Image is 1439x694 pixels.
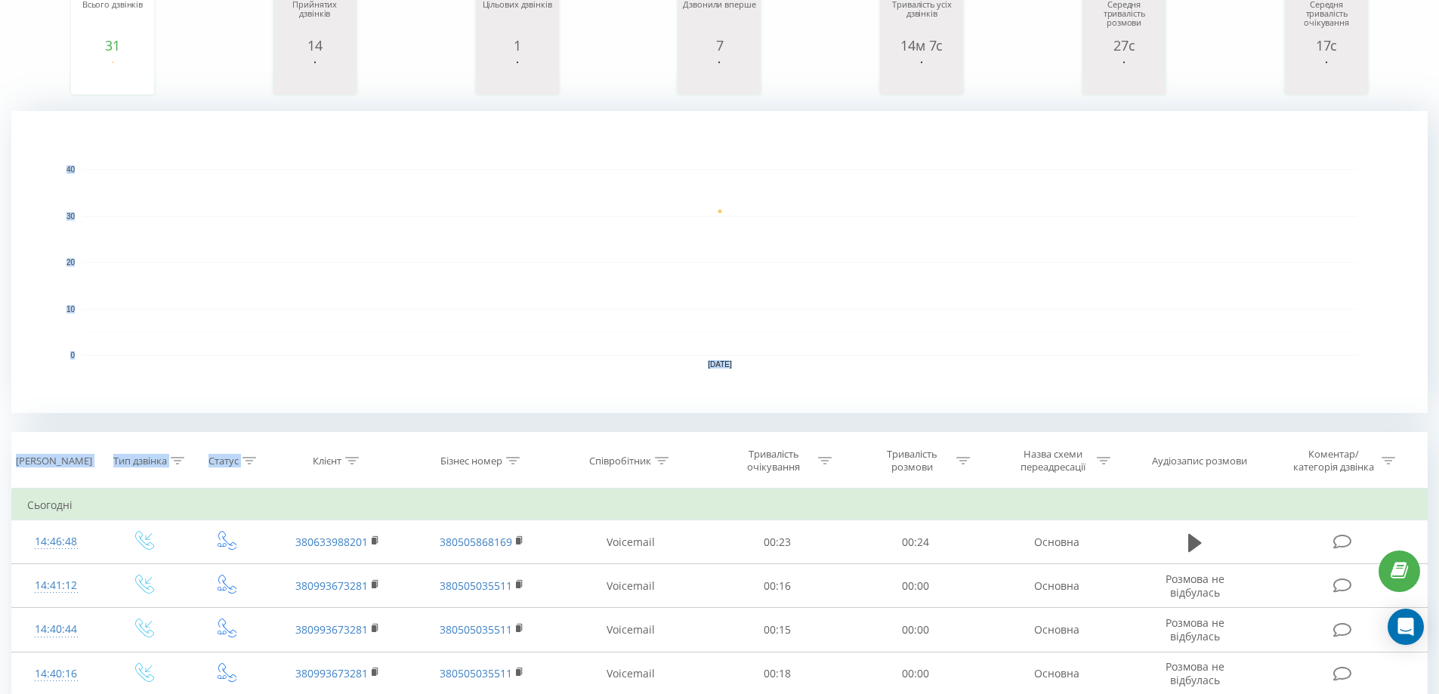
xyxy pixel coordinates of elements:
[295,535,368,549] a: 380633988201
[27,571,85,600] div: 14:41:12
[66,212,76,221] text: 30
[75,38,150,53] div: 31
[984,520,1128,564] td: Основна
[27,527,85,557] div: 14:46:48
[1289,53,1364,98] svg: A chart.
[12,490,1428,520] td: Сьогодні
[1388,609,1424,645] div: Open Intercom Messenger
[733,448,814,473] div: Тривалість очікування
[554,608,709,652] td: Voicemail
[1086,38,1162,53] div: 27с
[277,53,353,98] svg: A chart.
[16,455,92,467] div: [PERSON_NAME]
[984,564,1128,608] td: Основна
[708,360,732,369] text: [DATE]
[440,578,512,593] a: 380505035511
[884,53,959,98] svg: A chart.
[984,608,1128,652] td: Основна
[554,564,709,608] td: Voicemail
[589,455,651,467] div: Співробітник
[70,351,75,359] text: 0
[75,53,150,98] svg: A chart.
[208,455,239,467] div: Статус
[440,455,502,467] div: Бізнес номер
[1289,448,1378,473] div: Коментар/категорія дзвінка
[1012,448,1093,473] div: Назва схеми переадресації
[313,455,341,467] div: Клієнт
[66,305,76,313] text: 10
[295,666,368,680] a: 380993673281
[681,53,757,98] svg: A chart.
[709,520,847,564] td: 00:23
[1086,53,1162,98] svg: A chart.
[1152,455,1247,467] div: Аудіозапис розмови
[1166,615,1224,643] span: Розмова не відбулась
[66,165,76,174] text: 40
[1289,38,1364,53] div: 17с
[847,608,985,652] td: 00:00
[113,455,167,467] div: Тип дзвінка
[847,520,985,564] td: 00:24
[295,622,368,637] a: 380993673281
[884,38,959,53] div: 14м 7с
[27,659,85,689] div: 14:40:16
[709,564,847,608] td: 00:16
[709,608,847,652] td: 00:15
[440,622,512,637] a: 380505035511
[554,520,709,564] td: Voicemail
[27,615,85,644] div: 14:40:44
[847,564,985,608] td: 00:00
[277,38,353,53] div: 14
[480,53,555,98] svg: A chart.
[440,535,512,549] a: 380505868169
[1166,659,1224,687] span: Розмова не відбулась
[480,38,555,53] div: 1
[66,258,76,267] text: 20
[872,448,953,473] div: Тривалість розмови
[440,666,512,680] a: 380505035511
[295,578,368,593] a: 380993673281
[11,111,1428,413] svg: A chart.
[681,38,757,53] div: 7
[1166,572,1224,600] span: Розмова не відбулась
